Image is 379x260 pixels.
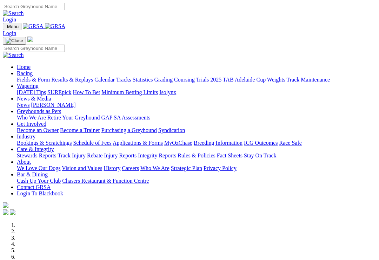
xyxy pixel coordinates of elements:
a: History [104,165,120,171]
div: Industry [17,140,376,146]
a: News & Media [17,96,51,102]
a: Weights [267,77,285,83]
a: Track Injury Rebate [58,152,102,158]
a: Careers [122,165,139,171]
a: Become an Owner [17,127,59,133]
a: Who We Are [140,165,169,171]
a: Applications & Forms [113,140,163,146]
a: Bar & Dining [17,171,48,177]
button: Toggle navigation [3,23,21,30]
a: Strategic Plan [171,165,202,171]
input: Search [3,45,65,52]
a: Purchasing a Greyhound [101,127,157,133]
div: Bar & Dining [17,178,376,184]
a: Track Maintenance [287,77,330,83]
a: Get Involved [17,121,46,127]
a: We Love Our Dogs [17,165,60,171]
a: Login [3,30,16,36]
a: Contact GRSA [17,184,51,190]
a: 2025 TAB Adelaide Cup [210,77,266,83]
a: Syndication [158,127,185,133]
a: Racing [17,70,33,76]
a: Become a Trainer [60,127,100,133]
div: Racing [17,77,376,83]
a: Wagering [17,83,39,89]
img: twitter.svg [10,209,15,215]
a: How To Bet [73,89,100,95]
a: Login [3,17,16,22]
img: Close [6,38,23,44]
a: Who We Are [17,115,46,121]
a: Coursing [174,77,195,83]
a: Industry [17,134,35,139]
img: Search [3,10,24,17]
a: Fields & Form [17,77,50,83]
a: Greyhounds as Pets [17,108,61,114]
a: Vision and Values [62,165,102,171]
img: facebook.svg [3,209,8,215]
a: SUREpick [47,89,71,95]
a: Race Safe [279,140,301,146]
a: Stay On Track [244,152,276,158]
span: Menu [7,24,19,29]
input: Search [3,3,65,10]
a: Care & Integrity [17,146,54,152]
a: Grading [154,77,173,83]
a: Fact Sheets [217,152,242,158]
a: Rules & Policies [178,152,215,158]
a: Calendar [94,77,115,83]
a: Trials [196,77,209,83]
a: Stewards Reports [17,152,56,158]
img: logo-grsa-white.png [3,202,8,208]
a: [PERSON_NAME] [31,102,75,108]
a: Integrity Reports [138,152,176,158]
a: Chasers Restaurant & Function Centre [62,178,149,184]
div: Wagering [17,89,376,96]
div: Care & Integrity [17,152,376,159]
a: Isolynx [159,89,176,95]
a: Breeding Information [194,140,242,146]
button: Toggle navigation [3,37,26,45]
a: Privacy Policy [204,165,237,171]
a: Retire Your Greyhound [47,115,100,121]
a: Statistics [133,77,153,83]
div: News & Media [17,102,376,108]
a: About [17,159,31,165]
div: Greyhounds as Pets [17,115,376,121]
a: Tracks [116,77,131,83]
a: Results & Replays [51,77,93,83]
a: MyOzChase [164,140,192,146]
img: logo-grsa-white.png [27,37,33,42]
a: ICG Outcomes [244,140,278,146]
a: GAP SA Assessments [101,115,151,121]
div: About [17,165,376,171]
a: Minimum Betting Limits [101,89,158,95]
img: GRSA [23,23,44,30]
img: GRSA [45,23,66,30]
a: [DATE] Tips [17,89,46,95]
div: Get Involved [17,127,376,134]
a: Schedule of Fees [73,140,111,146]
a: Injury Reports [104,152,137,158]
a: Login To Blackbook [17,190,63,196]
a: Bookings & Scratchings [17,140,72,146]
a: Home [17,64,31,70]
a: Cash Up Your Club [17,178,61,184]
a: News [17,102,29,108]
img: Search [3,52,24,58]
